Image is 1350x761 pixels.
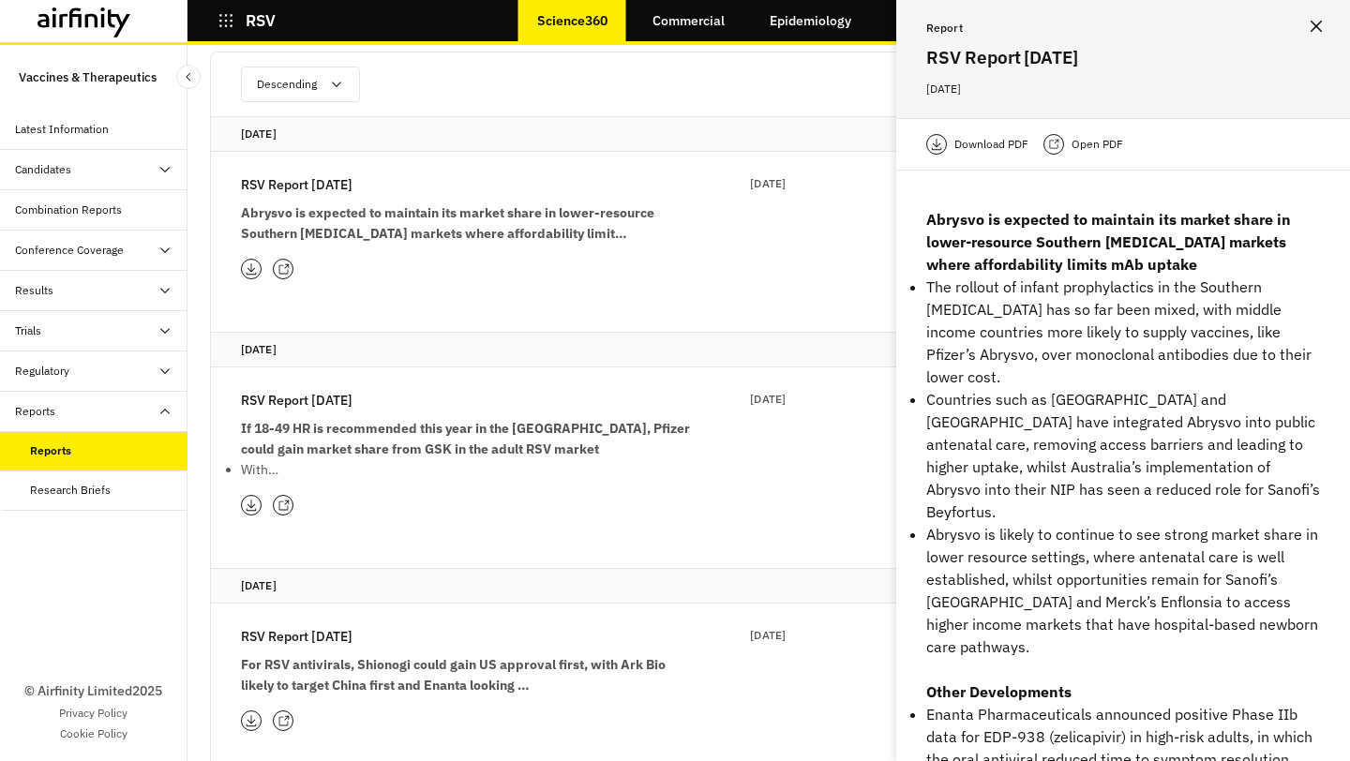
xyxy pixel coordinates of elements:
[926,276,1320,388] p: The rollout of infant prophylactics in the Southern [MEDICAL_DATA] has so far been mixed, with mi...
[19,60,157,95] p: Vaccines & Therapeutics
[537,13,607,28] p: Science360
[241,204,654,242] strong: Abrysvo is expected to maintain its market share in lower-resource Southern [MEDICAL_DATA] market...
[15,403,55,420] div: Reports
[926,210,1291,274] strong: Abrysvo is expected to maintain its market share in lower-resource Southern [MEDICAL_DATA] market...
[217,5,276,37] button: RSV
[926,43,1320,71] h2: RSV Report [DATE]
[15,161,71,178] div: Candidates
[750,174,786,193] p: [DATE]
[241,67,360,102] button: Descending
[246,12,276,29] p: RSV
[60,725,127,742] a: Cookie Policy
[15,363,69,380] div: Regulatory
[241,459,691,480] p: With…
[24,681,162,701] p: © Airfinity Limited 2025
[241,174,352,195] p: RSV Report [DATE]
[241,626,352,647] p: RSV Report [DATE]
[926,79,1320,99] p: [DATE]
[926,523,1320,658] p: Abrysvo is likely to continue to see strong market share in lower resource settings, where antena...
[30,442,71,459] div: Reports
[241,420,690,457] strong: If 18-49 HR is recommended this year in the [GEOGRAPHIC_DATA], Pfizer could gain market share fro...
[241,656,666,694] strong: For RSV antivirals, Shionogi could gain US approval first, with Ark Bio likely to target China fi...
[15,322,41,339] div: Trials
[30,482,111,499] div: Research Briefs
[926,682,1072,701] strong: Other Developments
[750,390,786,409] p: [DATE]
[241,125,1297,143] p: [DATE]
[15,282,53,299] div: Results
[15,242,124,259] div: Conference Coverage
[176,65,201,89] button: Close Sidebar
[15,121,109,138] div: Latest Information
[241,340,1297,359] p: [DATE]
[954,135,1028,154] p: Download PDF
[241,390,352,410] p: RSV Report [DATE]
[926,388,1320,523] p: Countries such as [GEOGRAPHIC_DATA] and [GEOGRAPHIC_DATA] have integrated Abrysvo into public ant...
[750,626,786,645] p: [DATE]
[241,576,1297,595] p: [DATE]
[15,201,122,218] div: Combination Reports
[59,705,127,722] a: Privacy Policy
[1072,135,1123,154] p: Open PDF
